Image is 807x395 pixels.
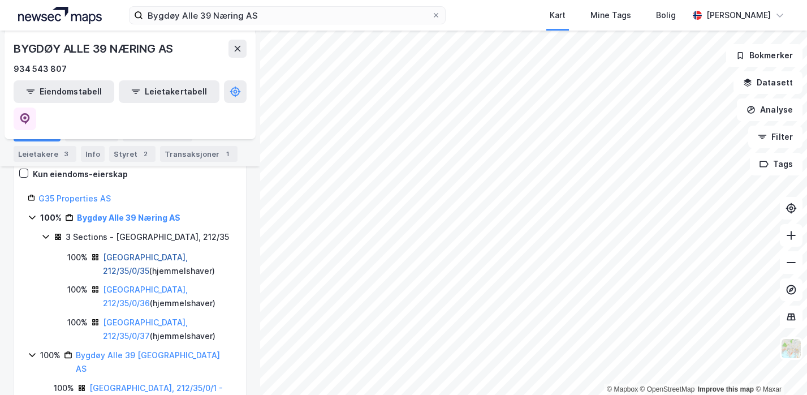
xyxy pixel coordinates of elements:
[607,385,638,393] a: Mapbox
[14,146,76,162] div: Leietakere
[67,251,88,264] div: 100%
[109,146,156,162] div: Styret
[656,8,676,22] div: Bolig
[103,316,232,343] div: ( hjemmelshaver )
[103,252,188,276] a: [GEOGRAPHIC_DATA], 212/35/0/35
[67,283,88,297] div: 100%
[640,385,695,393] a: OpenStreetMap
[76,350,220,373] a: Bygdøy Alle 39 [GEOGRAPHIC_DATA] AS
[103,317,188,341] a: [GEOGRAPHIC_DATA], 212/35/0/37
[54,381,74,395] div: 100%
[140,148,151,160] div: 2
[590,8,631,22] div: Mine Tags
[40,211,62,225] div: 100%
[160,146,238,162] div: Transaksjoner
[750,153,802,175] button: Tags
[706,8,771,22] div: [PERSON_NAME]
[726,44,802,67] button: Bokmerker
[103,285,188,308] a: [GEOGRAPHIC_DATA], 212/35/0/36
[222,148,233,160] div: 1
[748,126,802,148] button: Filter
[103,283,232,310] div: ( hjemmelshaver )
[698,385,754,393] a: Improve this map
[14,40,175,58] div: BYGDØY ALLE 39 NÆRING AS
[780,338,802,359] img: Z
[67,316,88,329] div: 100%
[550,8,566,22] div: Kart
[737,98,802,121] button: Analyse
[18,7,102,24] img: logo.a4113a55bc3d86da70a041830d287a7e.svg
[750,341,807,395] iframe: Chat Widget
[38,194,111,203] a: G35 Properties AS
[733,71,802,94] button: Datasett
[143,7,431,24] input: Søk på adresse, matrikkel, gårdeiere, leietakere eller personer
[14,80,114,103] button: Eiendomstabell
[81,146,105,162] div: Info
[40,349,61,362] div: 100%
[61,148,72,160] div: 3
[119,80,219,103] button: Leietakertabell
[66,230,229,244] div: 3 Sections - [GEOGRAPHIC_DATA], 212/35
[33,168,128,181] div: Kun eiendoms-eierskap
[77,213,180,222] a: Bygdøy Alle 39 Næring AS
[103,251,232,278] div: ( hjemmelshaver )
[14,62,67,76] div: 934 543 807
